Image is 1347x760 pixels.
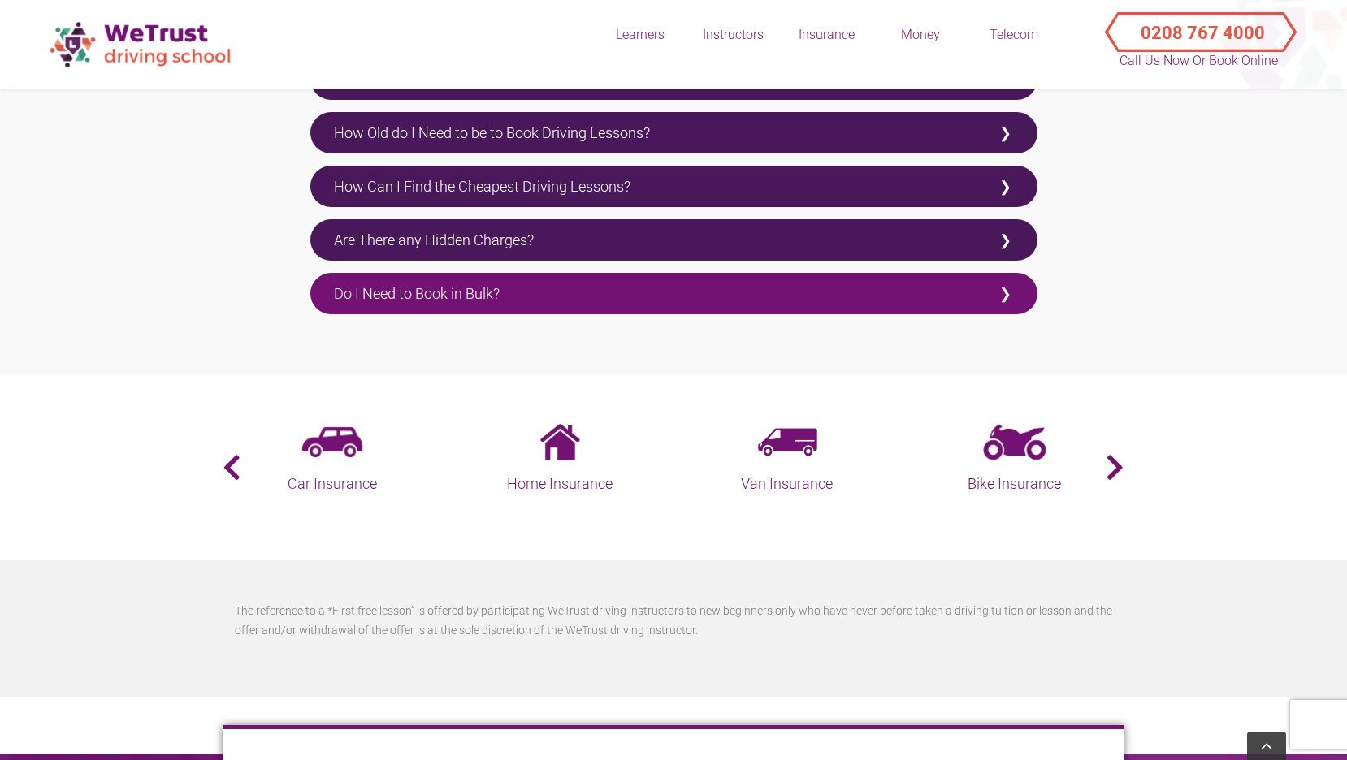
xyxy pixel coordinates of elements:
label: Do I Need to Book in Bulk? [310,273,1037,314]
img: van-insurance.png [758,424,817,460]
div: Insurance [786,26,868,44]
img: car-insurance.png [301,424,363,460]
div: Telecom [973,26,1055,44]
p: Call Us Now or Book Online [1118,51,1280,71]
a: Van Insurance [678,424,897,495]
h5: Car Insurance [223,473,442,495]
a: Bike Insurance [905,424,1124,495]
div: Instructors [693,26,774,44]
a: Home Insurance [450,424,669,495]
label: Are There any Hidden Charges? [310,219,1037,261]
h5: Home Insurance [450,473,669,495]
img: wetrust-ds-logo.png [41,13,244,76]
h5: Van Insurance [678,473,897,495]
div: Learners [600,26,681,44]
p: The reference to a *First free lesson” is offered by participating WeTrust driving instructors to... [235,601,1112,640]
a: Car Insurance [223,424,442,495]
img: bike-insureance-1.png [983,424,1046,460]
div: Money [880,26,961,44]
img: home-insurance.png [538,424,582,460]
a: Call Us Now or Book Online 0208 767 4000 [1091,8,1306,41]
label: How Can I Find the Cheapest Driving Lessons? [310,166,1037,207]
label: How Old do I Need to be to Book Driving Lessons? [310,112,1037,153]
button: Call Us Now or Book Online [1111,8,1286,41]
h5: Bike Insurance [905,473,1124,495]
